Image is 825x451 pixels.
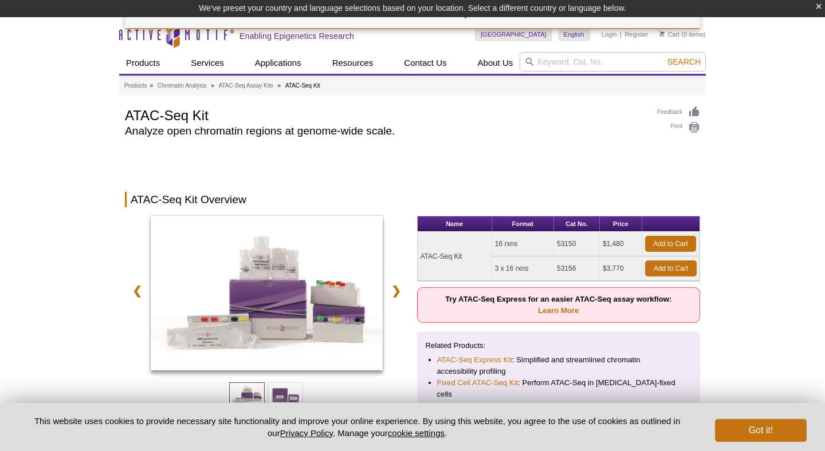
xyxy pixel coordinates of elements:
[437,377,518,389] a: Fixed Cell ATAC-Seq Kit
[280,428,333,438] a: Privacy Policy
[538,306,579,315] a: Learn More
[426,340,692,351] p: Related Products:
[600,256,642,281] td: $3,770
[119,52,167,74] a: Products
[600,232,642,256] td: $1,480
[492,232,554,256] td: 16 rxns
[659,30,679,38] a: Cart
[659,31,665,37] img: Your Cart
[445,295,671,315] strong: Try ATAC-Seq Express for an easier ATAC-Seq assay workflow:
[418,216,492,232] th: Name
[18,415,696,439] p: This website uses cookies to provide necessary site functionality and improve your online experie...
[492,256,554,281] td: 3 x 16 rxns
[125,106,646,123] h1: ATAC-Seq Kit
[620,27,622,41] li: |
[325,52,380,74] a: Resources
[664,57,704,67] button: Search
[657,121,700,134] a: Print
[388,428,445,438] button: cookie settings
[600,216,642,232] th: Price
[437,400,681,423] li: : Overcome variation between ATAC-Seq datasets
[492,216,554,232] th: Format
[184,52,231,74] a: Services
[124,81,147,91] a: Products
[437,377,681,400] li: : Perform ATAC-Seq in [MEDICAL_DATA]-fixed cells
[475,27,552,41] a: [GEOGRAPHIC_DATA]
[150,82,153,89] li: »
[437,354,681,377] li: : Simplified and streamlined chromatin accessibility profiling
[657,106,700,118] a: Feedback
[554,216,600,232] th: Cat No.
[397,52,453,74] a: Contact Us
[471,52,520,74] a: About Us
[125,192,700,207] h2: ATAC-Seq Kit Overview
[520,52,706,72] input: Keyword, Cat. No.
[645,236,696,252] a: Add to Cart
[125,126,646,136] h2: Analyze open chromatin regions at genome-wide scale.
[151,216,383,370] img: ATAC-Seq Kit
[602,30,617,38] a: Login
[219,81,273,91] a: ATAC-Seq Assay Kits
[278,82,281,89] li: »
[285,82,320,89] li: ATAC-Seq Kit
[558,27,590,41] a: English
[659,27,706,41] li: (0 items)
[158,81,207,91] a: Chromatin Analysis
[418,232,492,281] td: ATAC-Seq Kit
[554,232,600,256] td: 53150
[645,260,697,276] a: Add to Cart
[151,216,383,374] a: ATAC-Seq Kit
[239,31,354,41] h2: Enabling Epigenetics Research
[667,57,701,66] span: Search
[211,82,214,89] li: »
[437,400,528,412] a: ATAC-Seq Spike-In Control
[384,278,408,304] a: ❯
[437,354,512,366] a: ATAC-Seq Express Kit
[554,256,600,281] td: 53156
[248,52,308,74] a: Applications
[125,278,150,304] a: ❮
[624,30,648,38] a: Register
[715,419,807,442] button: Got it!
